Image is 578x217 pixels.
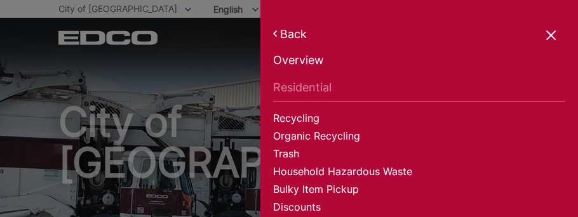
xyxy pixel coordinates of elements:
[273,182,566,200] a: Bulky Item Pickup
[273,129,566,147] a: Organic Recycling
[273,53,566,71] a: Overview
[273,164,566,182] a: Household Hazardous Waste
[273,81,566,102] a: Residential
[273,27,566,41] a: Back
[273,147,566,164] a: Trash
[273,111,566,129] a: Recycling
